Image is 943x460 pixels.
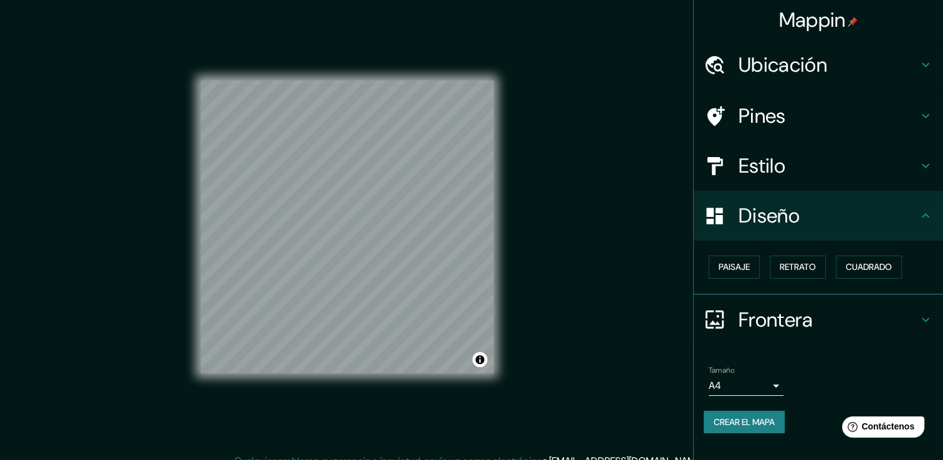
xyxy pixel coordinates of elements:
[846,259,892,275] font: Cuadrado
[472,352,487,367] button: Alternar atribución
[739,52,918,77] h4: Ubicación
[832,411,929,446] iframe: Help widget launcher
[714,414,775,430] font: Crear el mapa
[709,365,734,375] label: Tamaño
[704,411,785,434] button: Crear el mapa
[694,40,943,90] div: Ubicación
[694,91,943,141] div: Pines
[739,203,918,228] h4: Diseño
[848,17,858,27] img: pin-icon.png
[694,295,943,345] div: Frontera
[719,259,750,275] font: Paisaje
[780,259,816,275] font: Retrato
[836,256,902,279] button: Cuadrado
[201,80,494,373] canvas: Mapa
[779,7,846,33] font: Mappin
[739,153,918,178] h4: Estilo
[739,103,918,128] h4: Pines
[770,256,826,279] button: Retrato
[709,376,783,396] div: A4
[709,256,760,279] button: Paisaje
[694,191,943,241] div: Diseño
[739,307,918,332] h4: Frontera
[694,141,943,191] div: Estilo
